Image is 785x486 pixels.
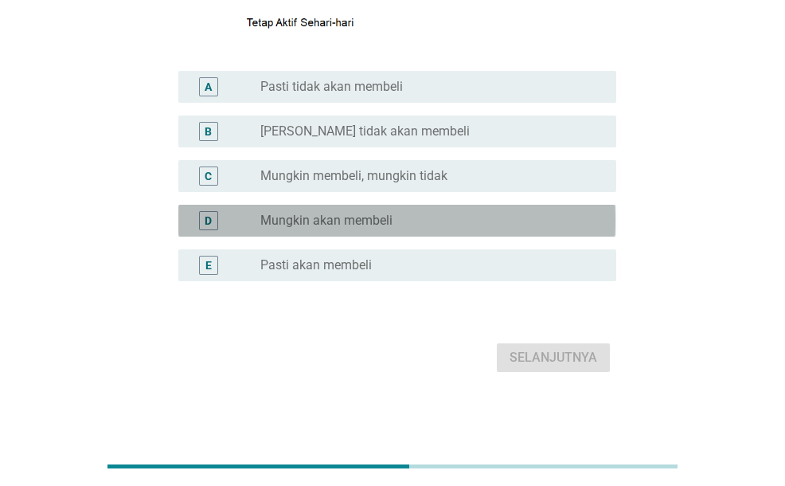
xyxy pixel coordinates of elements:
[260,168,447,184] label: Mungkin membeli, mungkin tidak
[260,257,372,273] label: Pasti akan membeli
[260,213,392,229] label: Mungkin akan membeli
[260,79,403,95] label: Pasti tidak akan membeli
[205,257,212,274] div: E
[205,168,212,185] div: C
[205,123,212,140] div: B
[260,123,470,139] label: [PERSON_NAME] tidak akan membeli
[205,79,212,96] div: A
[205,213,212,229] div: D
